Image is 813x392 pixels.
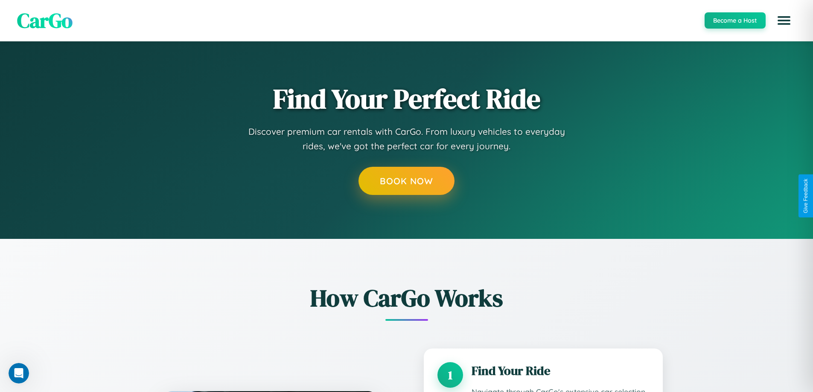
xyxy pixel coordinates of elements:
[236,125,577,153] p: Discover premium car rentals with CarGo. From luxury vehicles to everyday rides, we've got the pe...
[151,282,663,314] h2: How CarGo Works
[17,6,73,35] span: CarGo
[705,12,766,29] button: Become a Host
[273,84,540,114] h1: Find Your Perfect Ride
[472,362,649,379] h3: Find Your Ride
[803,179,809,213] div: Give Feedback
[772,9,796,32] button: Open menu
[9,363,29,383] iframe: Intercom live chat
[437,362,463,388] div: 1
[358,167,455,195] button: Book Now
